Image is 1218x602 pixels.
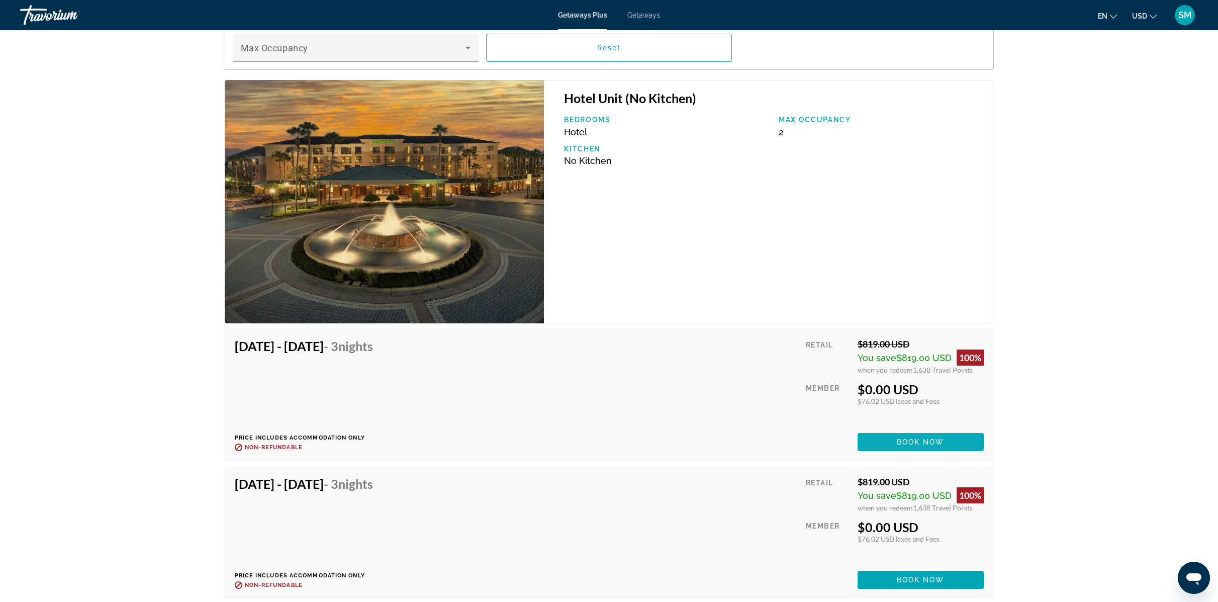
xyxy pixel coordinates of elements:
[858,397,984,405] div: $76.02 USD
[558,11,607,19] a: Getaways Plus
[858,338,984,350] div: $819.00 USD
[235,572,381,579] p: Price includes accommodation only
[20,2,121,28] a: Travorium
[897,438,945,446] span: Book now
[324,476,373,491] span: - 3
[858,433,984,451] button: Book now
[338,338,373,354] span: Nights
[779,127,784,137] span: 2
[896,353,952,363] span: $819.00 USD
[913,366,973,374] span: 1,638 Travel Points
[245,582,303,588] span: Non-refundable
[225,80,544,323] img: RR21E01X.jpg
[894,397,940,405] span: Taxes and Fees
[858,353,896,363] span: You save
[858,366,913,374] span: when you redeem
[1098,9,1117,23] button: Change language
[957,487,984,503] div: 100%
[564,116,769,124] p: Bedrooms
[235,435,381,441] p: Price includes accommodation only
[564,91,983,106] h3: Hotel Unit (No Kitchen)
[241,43,308,53] span: Max Occupancy
[896,490,952,501] span: $819.00 USD
[564,155,612,166] span: No Kitchen
[806,382,850,425] div: Member
[913,503,973,512] span: 1,638 Travel Points
[235,476,373,491] h4: [DATE] - [DATE]
[338,476,373,491] span: Nights
[486,34,732,62] button: Reset
[806,338,850,374] div: Retail
[897,576,945,584] span: Book now
[245,444,303,451] span: Non-refundable
[858,382,984,397] div: $0.00 USD
[324,338,373,354] span: - 3
[1132,12,1147,20] span: USD
[564,127,587,137] span: Hotel
[806,520,850,563] div: Member
[1178,10,1192,20] span: SM
[806,476,850,512] div: Retail
[957,350,984,366] div: 100%
[235,338,373,354] h4: [DATE] - [DATE]
[858,476,984,487] div: $819.00 USD
[858,520,984,535] div: $0.00 USD
[779,116,983,124] p: Max Occupancy
[858,535,984,543] div: $76.02 USD
[1178,562,1210,594] iframe: Button to launch messaging window
[564,145,769,153] p: Kitchen
[858,503,913,512] span: when you redeem
[858,490,896,501] span: You save
[597,44,621,52] span: Reset
[627,11,660,19] a: Getaways
[894,535,940,543] span: Taxes and Fees
[858,571,984,589] button: Book now
[1132,9,1157,23] button: Change currency
[1172,5,1198,26] button: User Menu
[1098,12,1107,20] span: en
